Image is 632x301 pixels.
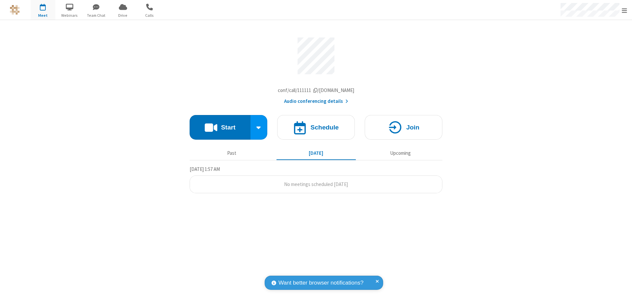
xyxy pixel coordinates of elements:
span: Webinars [57,12,82,18]
span: Copy my meeting room link [278,87,355,93]
button: Upcoming [361,147,440,159]
h4: Schedule [310,124,339,130]
button: Past [192,147,272,159]
span: Meet [31,12,55,18]
div: Start conference options [250,115,268,140]
button: [DATE] [276,147,356,159]
h4: Start [221,124,235,130]
button: Audio conferencing details [284,98,348,105]
img: QA Selenium DO NOT DELETE OR CHANGE [10,5,20,15]
section: Account details [190,33,442,105]
span: Team Chat [84,12,109,18]
button: Copy my meeting room linkCopy my meeting room link [278,87,355,94]
button: Schedule [277,115,355,140]
section: Today's Meetings [190,165,442,194]
span: Calls [137,12,162,18]
button: Join [365,115,442,140]
span: No meetings scheduled [DATE] [284,181,348,187]
span: Want better browser notifications? [278,279,363,287]
button: Start [190,115,250,140]
h4: Join [406,124,419,130]
span: Drive [111,12,135,18]
span: [DATE] 1:57 AM [190,166,220,172]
